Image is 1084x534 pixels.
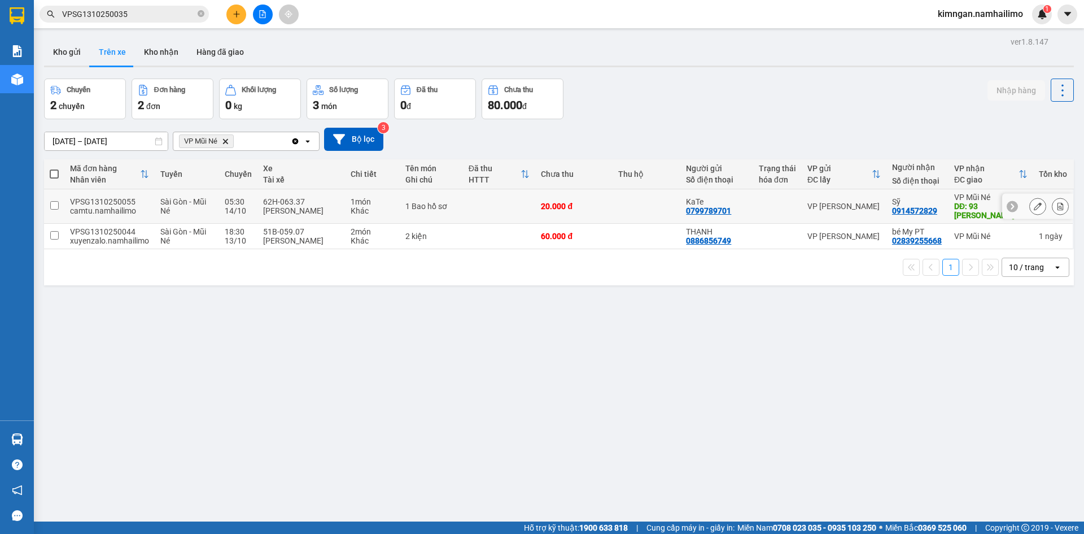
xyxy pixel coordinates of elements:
[686,206,731,215] div: 0799789701
[303,137,312,146] svg: open
[11,433,23,445] img: warehouse-icon
[225,206,252,215] div: 14/10
[222,138,229,145] svg: Delete
[885,522,967,534] span: Miền Bắc
[47,10,55,18] span: search
[50,98,56,112] span: 2
[1009,262,1044,273] div: 10 / trang
[6,76,14,84] span: environment
[263,206,339,215] div: [PERSON_NAME]
[78,61,150,98] li: VP VP [PERSON_NAME] Lão
[646,522,735,534] span: Cung cấp máy in - giấy in:
[1029,198,1046,215] div: Sửa đơn hàng
[954,193,1028,202] div: VP Mũi Né
[70,164,140,173] div: Mã đơn hàng
[1043,5,1051,13] sup: 1
[406,102,411,111] span: đ
[263,164,339,173] div: Xe
[351,170,394,179] div: Chi tiết
[892,206,937,215] div: 0914572829
[179,134,234,148] span: VP Mũi Né, close by backspace
[225,197,252,206] div: 05:30
[324,128,383,151] button: Bộ lọc
[313,98,319,112] span: 3
[225,98,231,112] span: 0
[1053,263,1062,272] svg: open
[263,236,339,245] div: [PERSON_NAME]
[135,38,187,66] button: Kho nhận
[70,236,149,245] div: xuyenzalo.namhailimo
[417,86,438,94] div: Đã thu
[44,38,90,66] button: Kho gửi
[892,163,943,172] div: Người nhận
[6,61,78,73] li: VP VP Mũi Né
[11,73,23,85] img: warehouse-icon
[1039,232,1067,241] div: 1
[802,159,886,189] th: Toggle SortBy
[488,98,522,112] span: 80.000
[198,9,204,20] span: close-circle
[892,236,942,245] div: 02839255668
[146,102,160,111] span: đơn
[954,202,1028,220] div: DĐ: 93 NGUYỄN ĐÌNH CHIỂU
[62,8,195,20] input: Tìm tên, số ĐT hoặc mã đơn
[236,136,237,147] input: Selected VP Mũi Né.
[67,86,90,94] div: Chuyến
[351,236,394,245] div: Khác
[524,522,628,534] span: Hỗ trợ kỹ thuật:
[807,232,881,241] div: VP [PERSON_NAME]
[541,202,607,211] div: 20.000 đ
[1063,9,1073,19] span: caret-down
[405,164,457,173] div: Tên món
[807,202,881,211] div: VP [PERSON_NAME]
[184,137,217,146] span: VP Mũi Né
[279,5,299,24] button: aim
[636,522,638,534] span: |
[219,79,301,119] button: Khối lượng0kg
[1045,232,1063,241] span: ngày
[541,232,607,241] div: 60.000 đ
[929,7,1032,21] span: kimngan.namhailimo
[378,122,389,133] sup: 3
[11,45,23,57] img: solution-icon
[351,197,394,206] div: 1 món
[405,175,457,184] div: Ghi chú
[405,202,457,211] div: 1 Bao hồ sơ
[259,10,266,18] span: file-add
[90,38,135,66] button: Trên xe
[12,485,23,496] span: notification
[737,522,876,534] span: Miền Nam
[482,79,563,119] button: Chưa thu80.000đ
[138,98,144,112] span: 2
[351,227,394,236] div: 2 món
[773,523,876,532] strong: 0708 023 035 - 0935 103 250
[160,227,206,245] span: Sài Gòn - Mũi Né
[1045,5,1049,13] span: 1
[942,259,959,276] button: 1
[892,227,943,236] div: bé My PT
[954,164,1019,173] div: VP nhận
[12,510,23,521] span: message
[70,227,149,236] div: VPSG1310250044
[59,102,85,111] span: chuyến
[469,164,521,173] div: Đã thu
[263,175,339,184] div: Tài xế
[225,227,252,236] div: 18:30
[879,526,882,530] span: ⚪️
[10,7,24,24] img: logo-vxr
[132,79,213,119] button: Đơn hàng2đơn
[954,232,1028,241] div: VP Mũi Né
[263,197,339,206] div: 62H-063.37
[1011,36,1048,48] div: ver 1.8.147
[463,159,536,189] th: Toggle SortBy
[975,522,977,534] span: |
[187,38,253,66] button: Hàng đã giao
[307,79,388,119] button: Số lượng3món
[225,170,252,179] div: Chuyến
[44,79,126,119] button: Chuyến2chuyến
[686,227,748,236] div: THẠNH
[160,197,206,215] span: Sài Gòn - Mũi Né
[226,5,246,24] button: plus
[351,206,394,215] div: Khác
[225,236,252,245] div: 13/10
